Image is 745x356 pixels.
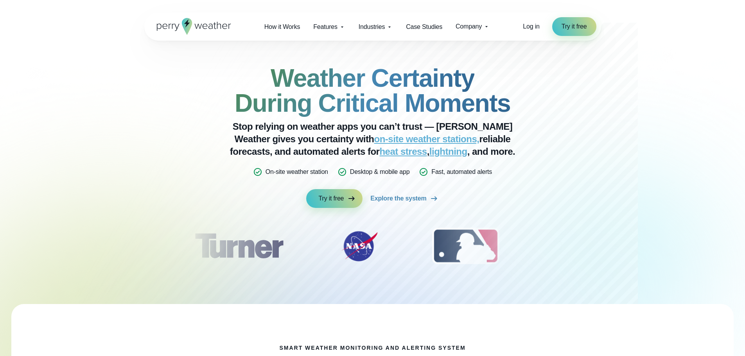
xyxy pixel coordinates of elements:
[183,227,294,266] div: 1 of 12
[544,227,607,266] div: 4 of 12
[266,167,328,177] p: On-site weather station
[306,189,363,208] a: Try it free
[370,194,426,203] span: Explore the system
[431,167,492,177] p: Fast, automated alerts
[216,120,529,158] p: Stop relying on weather apps you can’t trust — [PERSON_NAME] Weather gives you certainty with rel...
[235,64,510,117] strong: Weather Certainty During Critical Moments
[523,23,539,30] span: Log in
[429,146,467,157] a: lightning
[424,227,507,266] img: MLB.svg
[379,146,427,157] a: heat stress
[523,22,539,31] a: Log in
[544,227,607,266] img: PGA.svg
[406,22,442,32] span: Case Studies
[332,227,387,266] div: 2 of 12
[332,227,387,266] img: NASA.svg
[313,22,337,32] span: Features
[399,19,449,35] a: Case Studies
[562,22,587,31] span: Try it free
[183,227,562,270] div: slideshow
[258,19,307,35] a: How it Works
[279,345,465,351] h1: smart weather monitoring and alerting system
[264,22,300,32] span: How it Works
[319,194,344,203] span: Try it free
[350,167,410,177] p: Desktop & mobile app
[370,189,439,208] a: Explore the system
[183,227,294,266] img: Turner-Construction_1.svg
[456,22,482,31] span: Company
[552,17,596,36] a: Try it free
[359,22,385,32] span: Industries
[424,227,507,266] div: 3 of 12
[374,134,479,144] a: on-site weather stations,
